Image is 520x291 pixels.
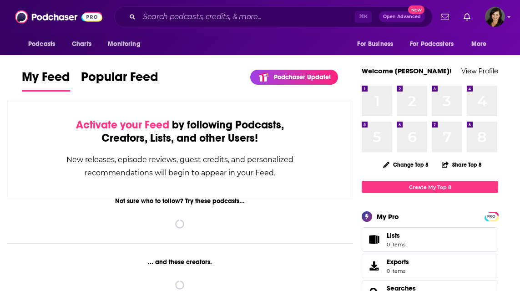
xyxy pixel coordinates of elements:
[66,36,97,53] a: Charts
[387,231,400,240] span: Lists
[7,197,353,205] div: Not sure who to follow? Try these podcasts...
[410,38,454,51] span: For Podcasters
[7,258,353,266] div: ... and these creators.
[53,118,307,145] div: by following Podcasts, Creators, Lists, and other Users!
[362,66,452,75] a: Welcome [PERSON_NAME]!
[22,69,70,92] a: My Feed
[441,156,482,174] button: Share Top 8
[362,227,498,252] a: Lists
[461,66,498,75] a: View Profile
[81,69,158,90] span: Popular Feed
[404,36,467,53] button: open menu
[486,213,497,220] span: PRO
[465,36,498,53] button: open menu
[139,10,355,24] input: Search podcasts, credits, & more...
[383,15,421,19] span: Open Advanced
[22,69,70,90] span: My Feed
[485,7,505,27] span: Logged in as ShannonLeighKeenan
[365,233,383,246] span: Lists
[22,36,67,53] button: open menu
[486,213,497,220] a: PRO
[362,254,498,278] a: Exports
[377,212,399,221] div: My Pro
[387,231,405,240] span: Lists
[101,36,152,53] button: open menu
[460,9,474,25] a: Show notifications dropdown
[351,36,404,53] button: open menu
[365,260,383,272] span: Exports
[379,11,425,22] button: Open AdvancedNew
[274,73,331,81] p: Podchaser Update!
[378,159,434,170] button: Change Top 8
[362,181,498,193] a: Create My Top 8
[81,69,158,92] a: Popular Feed
[387,268,409,274] span: 0 items
[485,7,505,27] img: User Profile
[387,258,409,266] span: Exports
[114,6,433,27] div: Search podcasts, credits, & more...
[28,38,55,51] span: Podcasts
[355,11,372,23] span: ⌘ K
[76,118,169,132] span: Activate your Feed
[72,38,91,51] span: Charts
[387,241,405,248] span: 0 items
[53,153,307,179] div: New releases, episode reviews, guest credits, and personalized recommendations will begin to appe...
[471,38,487,51] span: More
[15,8,102,26] img: Podchaser - Follow, Share and Rate Podcasts
[437,9,453,25] a: Show notifications dropdown
[108,38,140,51] span: Monitoring
[408,5,424,14] span: New
[357,38,393,51] span: For Business
[485,7,505,27] button: Show profile menu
